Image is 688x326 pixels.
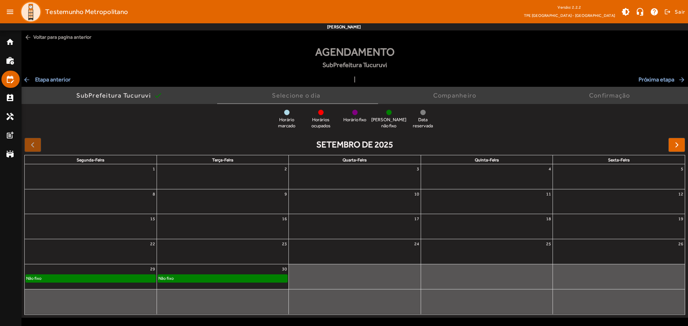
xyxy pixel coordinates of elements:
[45,6,128,18] span: Testemunho Metropolitano
[3,5,17,19] mat-icon: menu
[6,112,14,121] mat-icon: handyman
[283,189,288,199] a: 9 de setembro de 2025
[553,164,685,189] td: 5 de setembro de 2025
[473,156,500,164] a: quinta-feira
[415,164,421,174] a: 3 de setembro de 2025
[289,164,421,189] td: 3 de setembro de 2025
[421,214,553,239] td: 18 de setembro de 2025
[25,164,157,189] td: 1 de setembro de 2025
[272,92,323,99] div: Selecione o dia
[21,30,688,44] span: Voltar para pagina anterior
[371,117,406,129] span: [PERSON_NAME] não fixo
[151,189,157,199] a: 8 de setembro de 2025
[157,189,288,214] td: 9 de setembro de 2025
[25,214,157,239] td: 15 de setembro de 2025
[607,156,631,164] a: sexta-feira
[151,164,157,174] a: 1 de setembro de 2025
[553,239,685,264] td: 26 de setembro de 2025
[157,239,288,264] td: 23 de setembro de 2025
[421,164,553,189] td: 4 de setembro de 2025
[677,239,685,249] a: 26 de setembro de 2025
[25,239,157,264] td: 22 de setembro de 2025
[6,94,14,102] mat-icon: perm_contact_calendar
[679,164,685,174] a: 5 de setembro de 2025
[545,239,553,249] a: 25 de setembro de 2025
[75,156,106,164] a: segunda-feira
[157,214,288,239] td: 16 de setembro de 2025
[281,264,288,274] a: 30 de setembro de 2025
[289,214,421,239] td: 17 de setembro de 2025
[433,92,479,99] div: Companheiro
[6,75,14,84] mat-icon: edit_calendar
[343,117,366,123] span: Horário fixo
[6,150,14,158] mat-icon: stadium
[6,131,14,140] mat-icon: post_add
[677,214,685,223] a: 19 de setembro de 2025
[157,264,288,289] td: 30 de setembro de 2025
[24,34,32,41] mat-icon: arrow_back
[408,117,437,129] span: Data reservada
[524,12,615,19] span: TPE [GEOGRAPHIC_DATA] - [GEOGRAPHIC_DATA]
[149,214,157,223] a: 15 de setembro de 2025
[413,239,421,249] a: 24 de setembro de 2025
[272,117,301,129] span: Horário marcado
[281,214,288,223] a: 16 de setembro de 2025
[157,164,288,189] td: 2 de setembro de 2025
[289,239,421,264] td: 24 de setembro de 2025
[149,239,157,249] a: 22 de setembro de 2025
[421,239,553,264] td: 25 de setembro de 2025
[76,92,154,99] div: SubPrefeitura Tucuruvi
[589,92,633,99] div: Confirmação
[20,1,42,23] img: Logo TPE
[6,56,14,65] mat-icon: work_history
[306,117,335,129] span: Horários ocupados
[413,189,421,199] a: 10 de setembro de 2025
[413,214,421,223] a: 17 de setembro de 2025
[322,60,387,70] span: SubPrefeitura Tucuruvi
[283,164,288,174] a: 2 de setembro de 2025
[17,1,128,23] a: Testemunho Metropolitano
[553,214,685,239] td: 19 de setembro de 2025
[23,76,32,83] mat-icon: arrow_back
[553,189,685,214] td: 12 de setembro de 2025
[315,44,395,60] span: Agendamento
[545,189,553,199] a: 11 de setembro de 2025
[289,189,421,214] td: 10 de setembro de 2025
[25,189,157,214] td: 8 de setembro de 2025
[663,6,685,17] button: Sair
[316,140,393,150] h2: setembro de 2025
[26,275,42,282] div: Não fixo
[639,75,687,84] span: Próxima etapa
[149,264,157,274] a: 29 de setembro de 2025
[545,214,553,223] a: 18 de setembro de 2025
[281,239,288,249] a: 23 de setembro de 2025
[23,75,71,84] span: Etapa anterior
[678,76,687,83] mat-icon: arrow_forward
[25,264,157,289] td: 29 de setembro de 2025
[675,6,685,18] span: Sair
[421,189,553,214] td: 11 de setembro de 2025
[6,38,14,46] mat-icon: home
[547,164,553,174] a: 4 de setembro de 2025
[158,275,174,282] div: Não fixo
[341,156,368,164] a: quarta-feira
[524,3,615,12] div: Versão: 2.2.2
[211,156,235,164] a: terça-feira
[677,189,685,199] a: 12 de setembro de 2025
[354,75,355,84] span: |
[154,91,162,100] mat-icon: check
